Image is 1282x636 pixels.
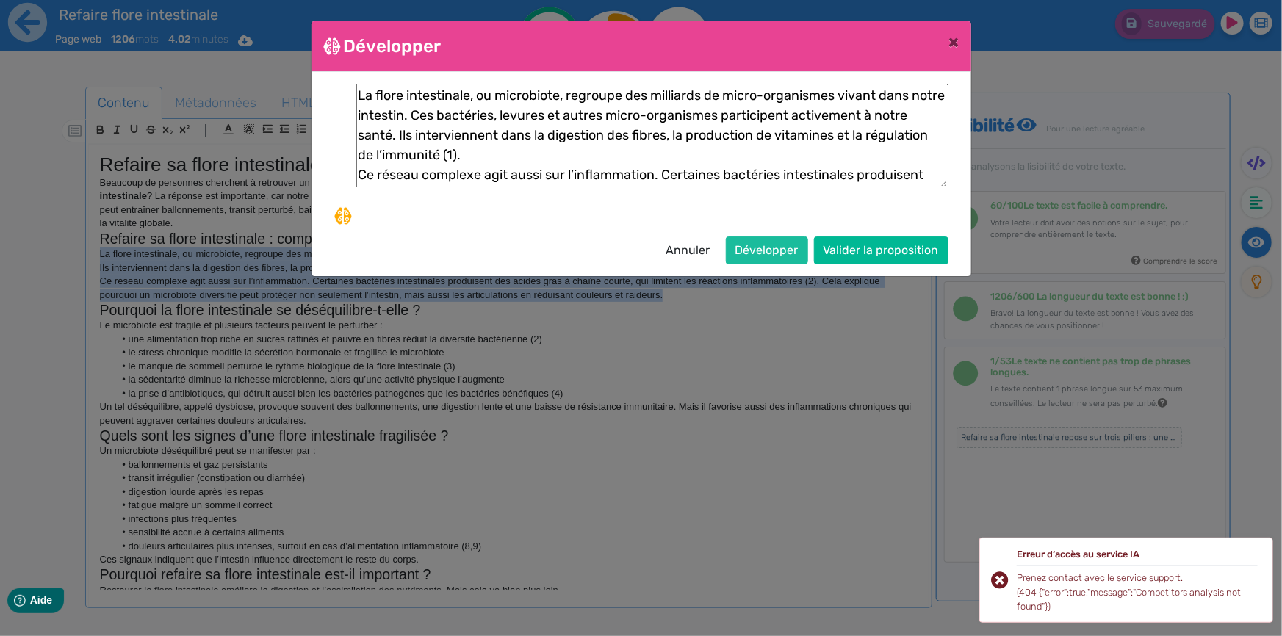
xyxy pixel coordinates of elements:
div: Erreur d‘accès au service IA [1017,547,1258,566]
button: Valider la proposition [814,236,948,264]
span: × [949,32,959,52]
h4: Développer [323,33,442,59]
button: Annuler [657,236,720,264]
button: Close [937,21,971,62]
div: Prenez contact avec le service support. (404 {"error":true,"message":"Competitors analysis not fo... [1017,571,1258,613]
button: Développer [726,236,808,264]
